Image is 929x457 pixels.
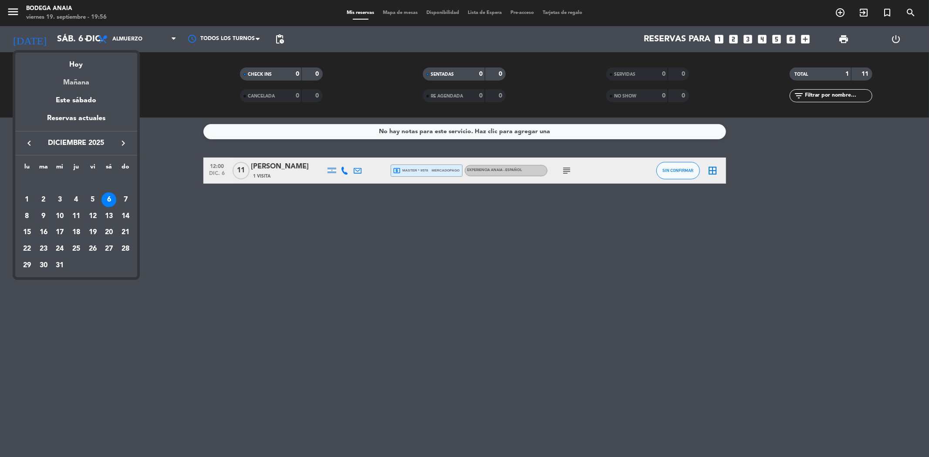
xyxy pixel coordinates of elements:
div: 22 [20,242,34,256]
div: 10 [52,209,67,224]
td: 5 de diciembre de 2025 [84,192,101,208]
div: 13 [101,209,116,224]
div: 26 [85,242,100,256]
th: jueves [68,162,84,175]
th: domingo [117,162,134,175]
td: 8 de diciembre de 2025 [19,208,35,225]
td: 27 de diciembre de 2025 [101,241,118,257]
div: 4 [69,192,84,207]
div: 16 [36,225,51,240]
i: keyboard_arrow_left [24,138,34,148]
td: 7 de diciembre de 2025 [117,192,134,208]
td: 31 de diciembre de 2025 [51,257,68,274]
button: keyboard_arrow_left [21,138,37,149]
div: 8 [20,209,34,224]
td: 2 de diciembre de 2025 [35,192,52,208]
td: 28 de diciembre de 2025 [117,241,134,257]
td: 3 de diciembre de 2025 [51,192,68,208]
div: 20 [101,225,116,240]
div: 7 [118,192,133,207]
td: 14 de diciembre de 2025 [117,208,134,225]
td: 25 de diciembre de 2025 [68,241,84,257]
div: 5 [85,192,100,207]
div: 17 [52,225,67,240]
td: 1 de diciembre de 2025 [19,192,35,208]
td: 19 de diciembre de 2025 [84,225,101,241]
div: 6 [101,192,116,207]
div: 28 [118,242,133,256]
div: 2 [36,192,51,207]
div: 9 [36,209,51,224]
td: 23 de diciembre de 2025 [35,241,52,257]
div: Mañana [15,71,137,88]
td: 24 de diciembre de 2025 [51,241,68,257]
div: 25 [69,242,84,256]
th: sábado [101,162,118,175]
td: 15 de diciembre de 2025 [19,225,35,241]
th: viernes [84,162,101,175]
div: Este sábado [15,88,137,113]
td: 12 de diciembre de 2025 [84,208,101,225]
td: 9 de diciembre de 2025 [35,208,52,225]
div: Hoy [15,53,137,71]
button: keyboard_arrow_right [115,138,131,149]
div: 21 [118,225,133,240]
td: 22 de diciembre de 2025 [19,241,35,257]
th: miércoles [51,162,68,175]
div: 24 [52,242,67,256]
div: 27 [101,242,116,256]
td: 16 de diciembre de 2025 [35,225,52,241]
div: 14 [118,209,133,224]
div: 30 [36,258,51,273]
span: diciembre 2025 [37,138,115,149]
i: keyboard_arrow_right [118,138,128,148]
div: 29 [20,258,34,273]
div: 12 [85,209,100,224]
td: 17 de diciembre de 2025 [51,225,68,241]
td: 18 de diciembre de 2025 [68,225,84,241]
div: 23 [36,242,51,256]
div: 15 [20,225,34,240]
th: lunes [19,162,35,175]
td: 21 de diciembre de 2025 [117,225,134,241]
div: 31 [52,258,67,273]
div: 3 [52,192,67,207]
td: 29 de diciembre de 2025 [19,257,35,274]
td: 30 de diciembre de 2025 [35,257,52,274]
th: martes [35,162,52,175]
td: DIC. [19,175,134,192]
div: 19 [85,225,100,240]
td: 11 de diciembre de 2025 [68,208,84,225]
div: Reservas actuales [15,113,137,131]
td: 6 de diciembre de 2025 [101,192,118,208]
td: 10 de diciembre de 2025 [51,208,68,225]
td: 20 de diciembre de 2025 [101,225,118,241]
td: 13 de diciembre de 2025 [101,208,118,225]
div: 1 [20,192,34,207]
td: 4 de diciembre de 2025 [68,192,84,208]
div: 18 [69,225,84,240]
div: 11 [69,209,84,224]
td: 26 de diciembre de 2025 [84,241,101,257]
